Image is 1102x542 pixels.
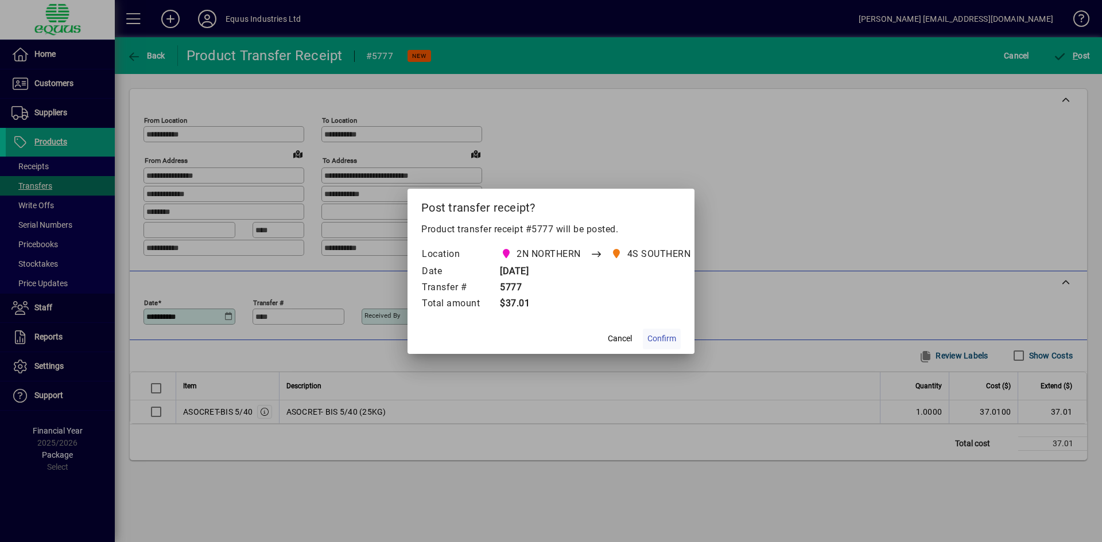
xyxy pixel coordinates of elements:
[421,296,491,312] td: Total amount
[627,247,691,261] span: 4S SOUTHERN
[408,189,694,222] h2: Post transfer receipt?
[602,329,638,349] button: Cancel
[608,246,696,262] span: 4S SOUTHERN
[498,246,585,262] span: 2N NORTHERN
[491,264,712,280] td: [DATE]
[421,223,681,236] p: Product transfer receipt #5777 will be posted.
[517,247,581,261] span: 2N NORTHERN
[608,333,632,345] span: Cancel
[643,329,681,349] button: Confirm
[421,280,491,296] td: Transfer #
[647,333,676,345] span: Confirm
[421,245,491,264] td: Location
[421,264,491,280] td: Date
[491,280,712,296] td: 5777
[491,296,712,312] td: $37.01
